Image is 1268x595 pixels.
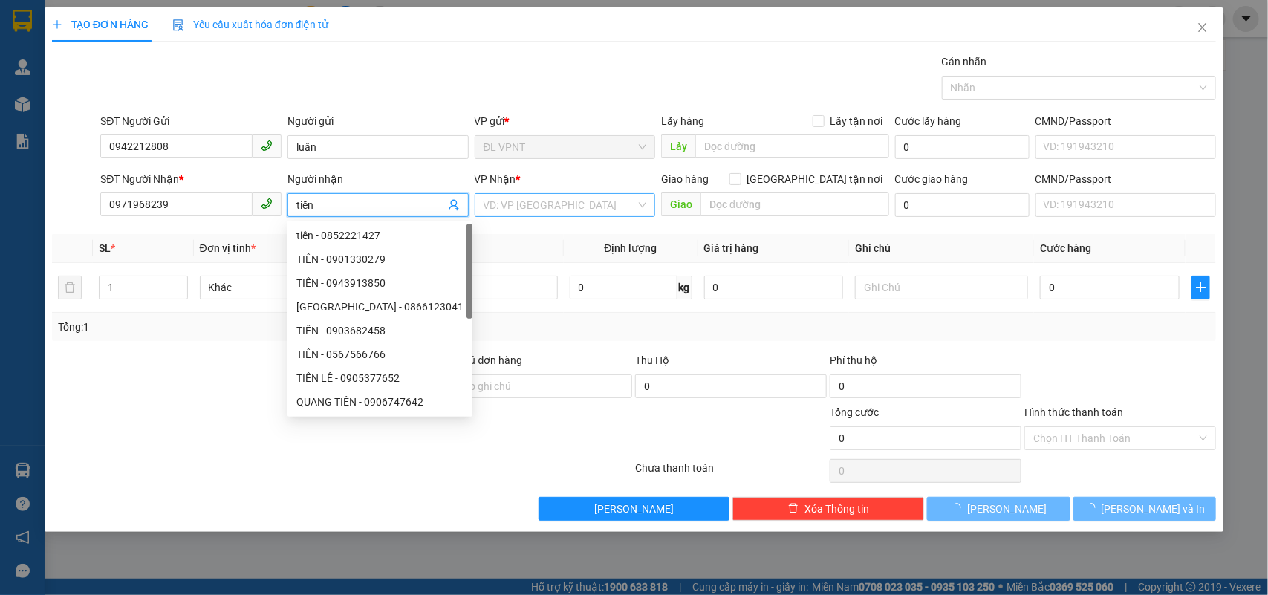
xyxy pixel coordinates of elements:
[296,394,464,410] div: QUANG TIÊN - 0906747642
[441,354,523,366] label: Ghi chú đơn hàng
[287,113,469,129] div: Người gửi
[52,19,62,30] span: plus
[661,134,695,158] span: Lấy
[296,346,464,362] div: TIÊN - 0567566766
[1035,171,1217,187] div: CMND/Passport
[296,322,464,339] div: TIÊN - 0903682458
[287,319,472,342] div: TIÊN - 0903682458
[261,198,273,209] span: phone
[1102,501,1206,517] span: [PERSON_NAME] và In
[475,173,516,185] span: VP Nhận
[634,460,829,486] div: Chưa thanh toán
[58,276,82,299] button: delete
[825,113,889,129] span: Lấy tận nơi
[849,234,1034,263] th: Ghi chú
[605,242,657,254] span: Định lượng
[788,503,799,515] span: delete
[296,275,464,291] div: TIÊN - 0943913850
[895,173,969,185] label: Cước giao hàng
[125,71,204,89] li: (c) 2017
[1035,113,1217,129] div: CMND/Passport
[296,227,464,244] div: tiên - 0852221427
[200,242,256,254] span: Đơn vị tính
[704,242,759,254] span: Giá trị hàng
[927,497,1070,521] button: [PERSON_NAME]
[830,352,1021,374] div: Phí thu hộ
[296,370,464,386] div: TIÊN LÊ - 0905377652
[19,19,93,93] img: logo.jpg
[19,96,77,192] b: Phúc An Express
[967,501,1047,517] span: [PERSON_NAME]
[161,19,197,54] img: logo.jpg
[100,171,282,187] div: SĐT Người Nhận
[125,56,204,68] b: [DOMAIN_NAME]
[296,251,464,267] div: TIÊN - 0901330279
[287,390,472,414] div: QUANG TIÊN - 0906747642
[209,276,364,299] span: Khác
[52,19,149,30] span: TẠO ĐƠN HÀNG
[635,354,669,366] span: Thu Hộ
[441,374,633,398] input: Ghi chú đơn hàng
[296,299,464,315] div: [GEOGRAPHIC_DATA] - 0866123041
[661,115,704,127] span: Lấy hàng
[732,497,924,521] button: deleteXóa Thông tin
[855,276,1028,299] input: Ghi Chú
[951,503,967,513] span: loading
[677,276,692,299] span: kg
[287,171,469,187] div: Người nhận
[1040,242,1091,254] span: Cước hàng
[695,134,889,158] input: Dọc đường
[1192,282,1209,293] span: plus
[539,497,730,521] button: [PERSON_NAME]
[704,276,844,299] input: 0
[895,193,1030,217] input: Cước giao hàng
[172,19,329,30] span: Yêu cầu xuất hóa đơn điện tử
[287,342,472,366] div: TIÊN - 0567566766
[287,247,472,271] div: TIÊN - 0901330279
[475,113,656,129] div: VP gửi
[58,319,490,335] div: Tổng: 1
[261,140,273,152] span: phone
[100,113,282,129] div: SĐT Người Gửi
[895,135,1030,159] input: Cước lấy hàng
[1191,276,1210,299] button: plus
[895,115,962,127] label: Cước lấy hàng
[287,295,472,319] div: HÀ TIÊN - 0866123041
[830,406,879,418] span: Tổng cước
[172,19,184,31] img: icon
[1182,7,1223,49] button: Close
[942,56,987,68] label: Gán nhãn
[661,173,709,185] span: Giao hàng
[1085,503,1102,513] span: loading
[287,271,472,295] div: TIÊN - 0943913850
[661,192,700,216] span: Giao
[287,224,472,247] div: tiên - 0852221427
[1197,22,1209,33] span: close
[594,501,674,517] span: [PERSON_NAME]
[804,501,869,517] span: Xóa Thông tin
[741,171,889,187] span: [GEOGRAPHIC_DATA] tận nơi
[484,136,647,158] span: ĐL VPNT
[1024,406,1123,418] label: Hình thức thanh toán
[99,242,111,254] span: SL
[448,199,460,211] span: user-add
[287,366,472,390] div: TIÊN LÊ - 0905377652
[91,22,147,91] b: Gửi khách hàng
[700,192,889,216] input: Dọc đường
[1073,497,1216,521] button: [PERSON_NAME] và In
